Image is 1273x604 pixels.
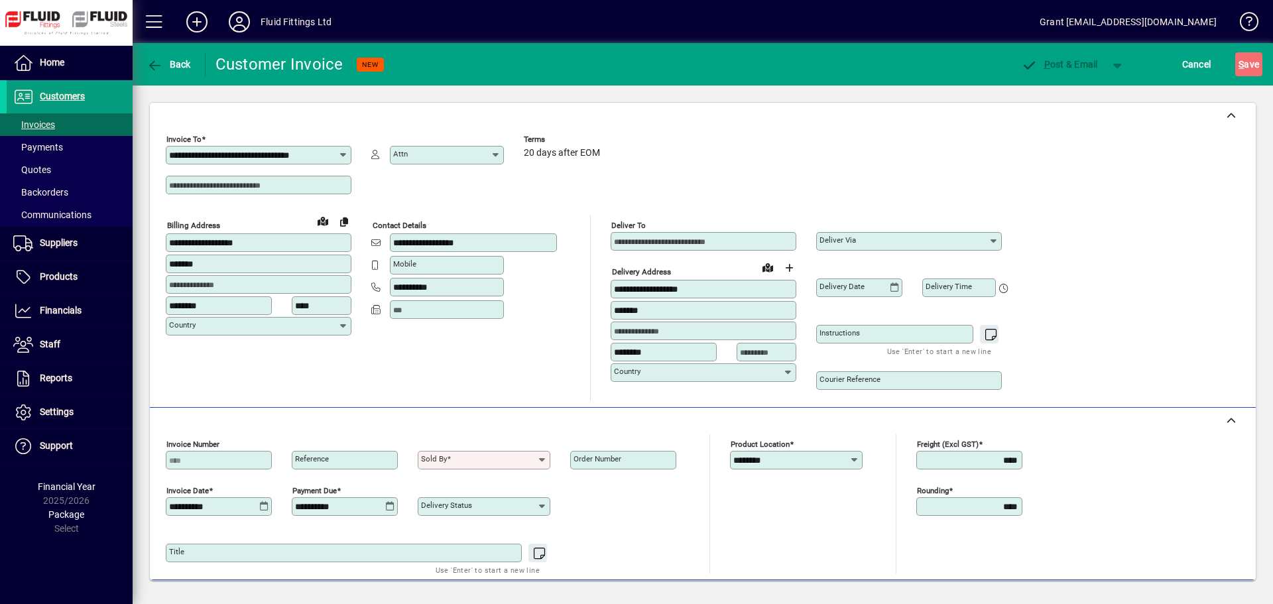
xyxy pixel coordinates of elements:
[7,46,133,80] a: Home
[926,282,972,291] mat-label: Delivery time
[295,454,329,463] mat-label: Reference
[13,187,68,198] span: Backorders
[421,454,447,463] mat-label: Sold by
[40,91,85,101] span: Customers
[731,440,790,449] mat-label: Product location
[819,282,865,291] mat-label: Delivery date
[166,135,202,144] mat-label: Invoice To
[1239,54,1259,75] span: ave
[887,343,991,359] mat-hint: Use 'Enter' to start a new line
[333,211,355,232] button: Copy to Delivery address
[614,367,640,376] mat-label: Country
[143,52,194,76] button: Back
[1014,52,1105,76] button: Post & Email
[362,60,379,69] span: NEW
[169,320,196,330] mat-label: Country
[13,119,55,130] span: Invoices
[218,10,261,34] button: Profile
[7,430,133,463] a: Support
[48,509,84,520] span: Package
[7,396,133,429] a: Settings
[40,57,64,68] span: Home
[7,362,133,395] a: Reports
[7,113,133,136] a: Invoices
[40,271,78,282] span: Products
[917,486,949,495] mat-label: Rounding
[819,328,860,337] mat-label: Instructions
[1235,52,1262,76] button: Save
[7,136,133,158] a: Payments
[13,164,51,175] span: Quotes
[166,486,209,495] mat-label: Invoice date
[1040,11,1217,32] div: Grant [EMAIL_ADDRESS][DOMAIN_NAME]
[312,210,333,231] a: View on map
[13,142,63,152] span: Payments
[215,54,343,75] div: Customer Invoice
[1179,52,1215,76] button: Cancel
[917,440,979,449] mat-label: Freight (excl GST)
[40,237,78,248] span: Suppliers
[1230,3,1256,46] a: Knowledge Base
[1239,59,1244,70] span: S
[40,373,72,383] span: Reports
[38,481,95,492] span: Financial Year
[393,259,416,269] mat-label: Mobile
[261,11,332,32] div: Fluid Fittings Ltd
[166,440,219,449] mat-label: Invoice number
[393,149,408,158] mat-label: Attn
[7,328,133,361] a: Staff
[1182,54,1211,75] span: Cancel
[1044,59,1050,70] span: P
[13,210,91,220] span: Communications
[147,59,191,70] span: Back
[778,257,800,278] button: Choose address
[524,148,600,158] span: 20 days after EOM
[524,135,603,144] span: Terms
[611,221,646,230] mat-label: Deliver To
[40,440,73,451] span: Support
[819,235,856,245] mat-label: Deliver via
[40,339,60,349] span: Staff
[819,375,880,384] mat-label: Courier Reference
[757,257,778,278] a: View on map
[436,562,540,577] mat-hint: Use 'Enter' to start a new line
[7,261,133,294] a: Products
[176,10,218,34] button: Add
[574,454,621,463] mat-label: Order number
[133,52,206,76] app-page-header-button: Back
[421,501,472,510] mat-label: Delivery status
[1021,59,1098,70] span: ost & Email
[7,158,133,181] a: Quotes
[7,204,133,226] a: Communications
[7,181,133,204] a: Backorders
[40,305,82,316] span: Financials
[7,227,133,260] a: Suppliers
[292,486,337,495] mat-label: Payment due
[7,294,133,328] a: Financials
[40,406,74,417] span: Settings
[169,547,184,556] mat-label: Title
